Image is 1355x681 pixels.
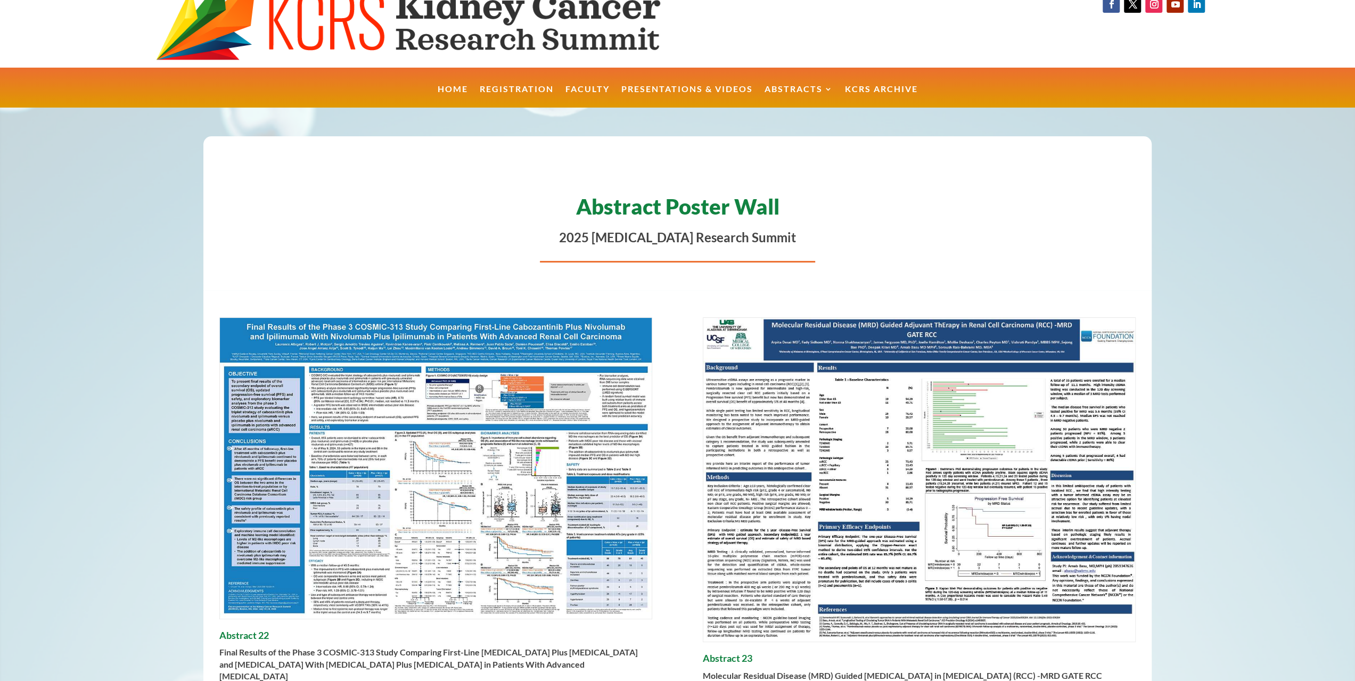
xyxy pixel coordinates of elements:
[220,318,652,619] img: 22_Albiges_Laurence
[621,85,753,108] a: Presentations & Videos
[703,318,1135,642] img: 23_Desai_Arpita
[565,85,610,108] a: Faculty
[480,85,554,108] a: Registration
[219,191,1136,228] h1: Abstract Poster Wall
[845,85,918,108] a: KCRS Archive
[703,653,1136,670] h4: Abstract 23
[219,630,652,647] h4: Abstract 22
[438,85,468,108] a: Home
[765,85,833,108] a: Abstracts
[703,670,1102,680] strong: Molecular Residual Disease (MRD) Guided [MEDICAL_DATA] in [MEDICAL_DATA] (RCC) -MRD GATE RCC
[219,647,638,681] b: Final Results of the Phase 3 COSMIC-313 Study Comparing First-Line [MEDICAL_DATA] Plus [MEDICAL_D...
[219,228,1136,247] p: 2025 [MEDICAL_DATA] Research Summit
